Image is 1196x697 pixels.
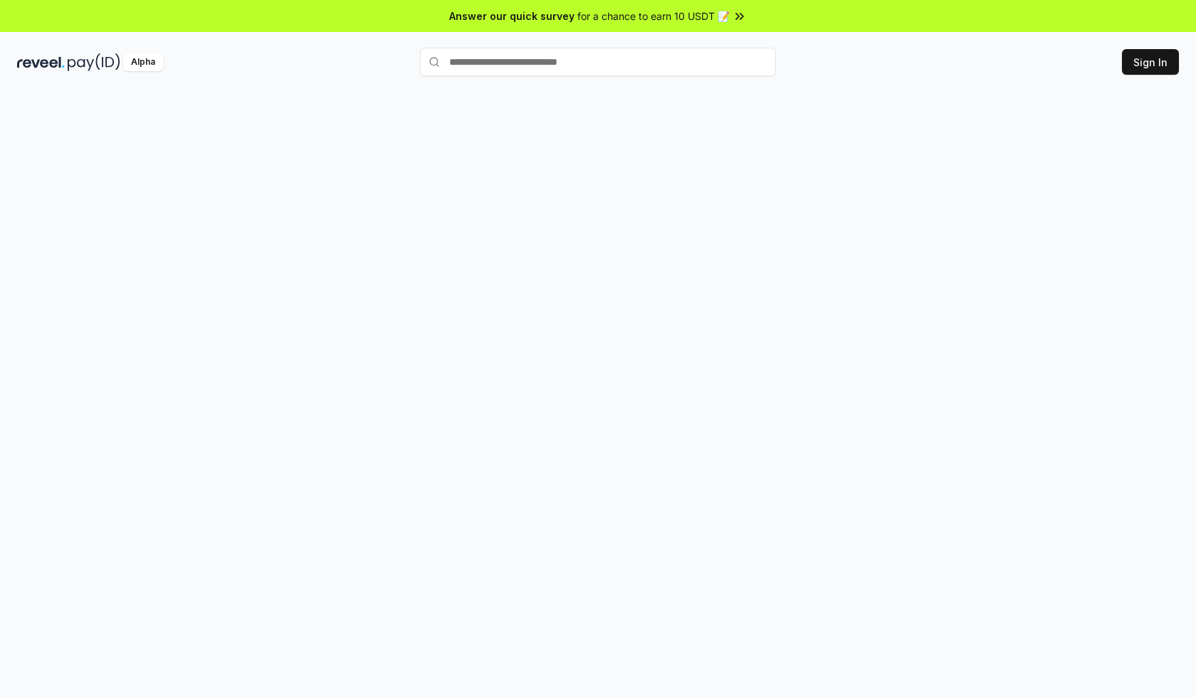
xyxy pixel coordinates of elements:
[17,53,65,71] img: reveel_dark
[449,9,575,23] span: Answer our quick survey
[1122,49,1179,75] button: Sign In
[68,53,120,71] img: pay_id
[577,9,730,23] span: for a chance to earn 10 USDT 📝
[123,53,163,71] div: Alpha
